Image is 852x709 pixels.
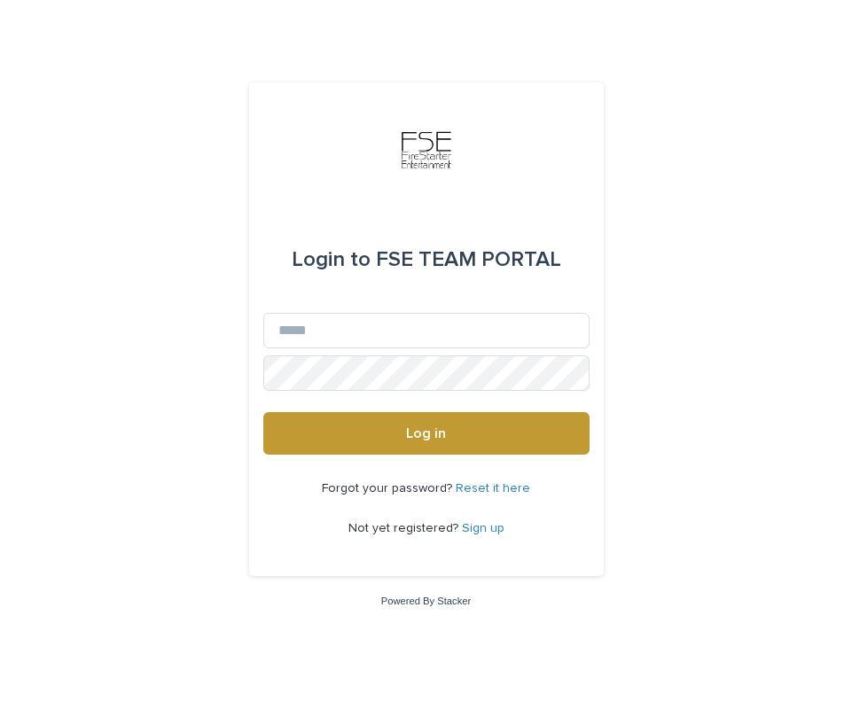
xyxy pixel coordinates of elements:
[292,249,371,270] span: Login to
[456,482,530,495] a: Reset it here
[462,522,504,534] a: Sign up
[263,412,590,455] button: Log in
[322,482,456,495] span: Forgot your password?
[348,522,462,534] span: Not yet registered?
[400,125,453,178] img: 9JgRvJ3ETPGCJDhvPVA5
[406,426,446,440] span: Log in
[292,235,561,284] div: FSE TEAM PORTAL
[381,596,471,606] a: Powered By Stacker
